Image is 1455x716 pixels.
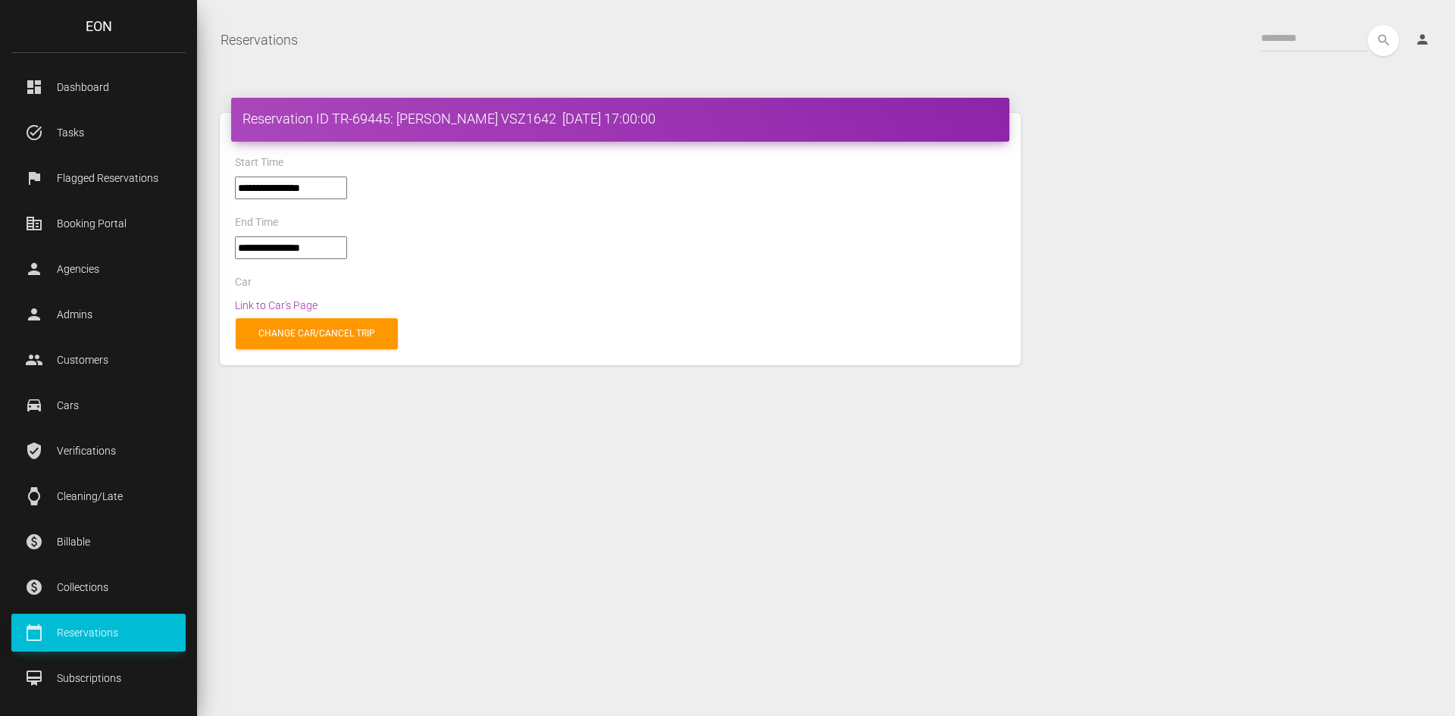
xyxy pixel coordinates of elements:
[1368,25,1399,56] button: search
[11,614,186,652] a: calendar_today Reservations
[23,576,174,599] p: Collections
[11,523,186,561] a: paid Billable
[221,21,298,59] a: Reservations
[11,432,186,470] a: verified_user Verifications
[23,439,174,462] p: Verifications
[11,659,186,697] a: card_membership Subscriptions
[235,275,252,290] label: Car
[23,121,174,144] p: Tasks
[11,341,186,379] a: people Customers
[1403,25,1444,55] a: person
[11,205,186,242] a: corporate_fare Booking Portal
[23,485,174,508] p: Cleaning/Late
[23,167,174,189] p: Flagged Reservations
[23,394,174,417] p: Cars
[1415,32,1430,47] i: person
[11,68,186,106] a: dashboard Dashboard
[23,530,174,553] p: Billable
[235,215,278,230] label: End Time
[23,76,174,98] p: Dashboard
[242,109,998,128] h4: Reservation ID TR-69445: [PERSON_NAME] VSZ1642 [DATE] 17:00:00
[236,318,398,349] a: Change car/cancel trip
[23,212,174,235] p: Booking Portal
[11,295,186,333] a: person Admins
[11,568,186,606] a: paid Collections
[235,155,283,170] label: Start Time
[11,386,186,424] a: drive_eta Cars
[23,667,174,689] p: Subscriptions
[11,114,186,152] a: task_alt Tasks
[23,621,174,644] p: Reservations
[23,258,174,280] p: Agencies
[11,477,186,515] a: watch Cleaning/Late
[235,299,318,311] a: Link to Car's Page
[23,303,174,326] p: Admins
[11,159,186,197] a: flag Flagged Reservations
[11,250,186,288] a: person Agencies
[23,349,174,371] p: Customers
